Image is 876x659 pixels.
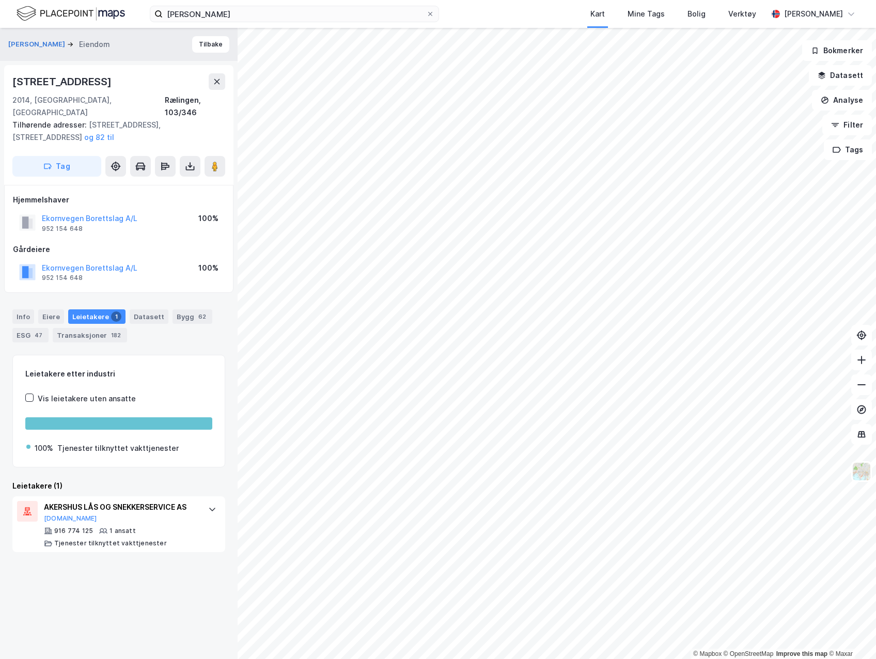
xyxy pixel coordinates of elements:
div: [PERSON_NAME] [784,8,843,20]
div: [STREET_ADDRESS] [12,73,114,90]
div: Leietakere [68,309,126,324]
div: Verktøy [728,8,756,20]
div: [STREET_ADDRESS], [STREET_ADDRESS] [12,119,217,144]
div: Gårdeiere [13,243,225,256]
div: 952 154 648 [42,274,83,282]
div: 100% [198,262,218,274]
div: 2014, [GEOGRAPHIC_DATA], [GEOGRAPHIC_DATA] [12,94,165,119]
div: 952 154 648 [42,225,83,233]
a: OpenStreetMap [724,650,774,657]
div: Vis leietakere uten ansatte [38,393,136,405]
div: Info [12,309,34,324]
div: 100% [198,212,218,225]
button: Tilbake [192,36,229,53]
div: Rælingen, 103/346 [165,94,225,119]
div: Eiendom [79,38,110,51]
button: Datasett [809,65,872,86]
div: 47 [33,330,44,340]
button: Tags [824,139,872,160]
div: Leietakere (1) [12,480,225,492]
div: Hjemmelshaver [13,194,225,206]
div: 182 [109,330,123,340]
div: 1 [111,311,121,322]
button: Analyse [812,90,872,111]
span: Tilhørende adresser: [12,120,89,129]
img: Z [852,462,871,481]
div: Bygg [173,309,212,324]
button: Filter [822,115,872,135]
button: Tag [12,156,101,177]
div: 100% [35,442,53,454]
a: Mapbox [693,650,722,657]
img: logo.f888ab2527a4732fd821a326f86c7f29.svg [17,5,125,23]
div: 1 ansatt [109,527,136,535]
button: Bokmerker [802,40,872,61]
input: Søk på adresse, matrikkel, gårdeiere, leietakere eller personer [163,6,426,22]
iframe: Chat Widget [824,609,876,659]
div: Mine Tags [628,8,665,20]
div: Transaksjoner [53,328,127,342]
div: AKERSHUS LÅS OG SNEKKERSERVICE AS [44,501,198,513]
div: 62 [196,311,208,322]
a: Improve this map [776,650,827,657]
div: Bolig [687,8,706,20]
div: 916 774 125 [54,527,93,535]
div: Eiere [38,309,64,324]
div: Tjenester tilknyttet vakttjenester [54,539,167,547]
div: ESG [12,328,49,342]
div: Leietakere etter industri [25,368,212,380]
div: Tjenester tilknyttet vakttjenester [57,442,179,454]
div: Datasett [130,309,168,324]
button: [DOMAIN_NAME] [44,514,97,523]
button: [PERSON_NAME] [8,39,67,50]
div: Kart [590,8,605,20]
